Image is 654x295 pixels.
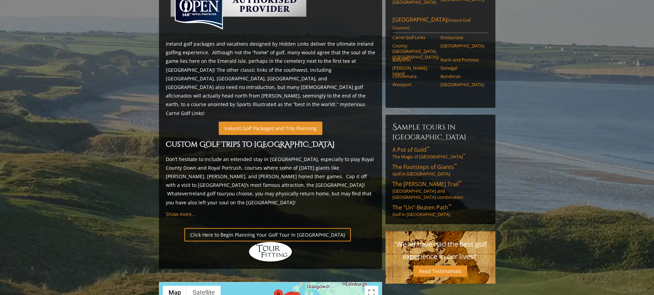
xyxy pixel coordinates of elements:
[392,180,489,200] a: The [PERSON_NAME] Trail™[GEOGRAPHIC_DATA] and [GEOGRAPHIC_DATA] combination
[392,238,489,263] p: "We all have had the best golf experience in our lives!"
[392,17,471,31] span: (Ireland Golf Courses)
[440,73,484,79] a: Bundoran
[392,180,462,188] span: The [PERSON_NAME] Trail
[392,146,489,160] a: A Pot of Gold™The Magic of [GEOGRAPHIC_DATA]™
[392,204,489,217] a: The “Un”-Beaten Path™Golf in [GEOGRAPHIC_DATA]
[184,228,351,241] a: Click Here to Begin Planning Your Golf Tour in [GEOGRAPHIC_DATA]
[448,203,451,209] sup: ™
[440,43,484,48] a: [GEOGRAPHIC_DATA]
[392,65,436,77] a: [PERSON_NAME] Island
[392,204,451,211] span: The “Un”-Beaten Path
[392,146,429,154] span: A Pot of Gold
[392,163,489,177] a: The Footsteps of Giants™Golf in [GEOGRAPHIC_DATA]
[392,16,489,33] a: [GEOGRAPHIC_DATA](Ireland Golf Courses)
[189,190,227,197] a: Ireland golf tour
[459,180,462,185] sup: ™
[392,122,489,142] h6: Sample Tours in [GEOGRAPHIC_DATA]
[219,122,322,135] a: Ireland Golf Packages and Trip Planning
[426,145,429,151] sup: ™
[440,82,484,87] a: [GEOGRAPHIC_DATA]
[166,39,375,117] p: Ireland golf packages and vacations designed by Hidden Links deliver the ultimate Ireland golfing...
[392,35,436,40] a: Carne Golf Links
[166,211,196,217] a: Show more...
[248,241,293,262] img: Hidden Links
[440,57,484,63] a: Narin and Portnoo
[413,265,467,277] a: Read Testimonials
[463,153,465,158] sup: ™
[392,163,457,171] span: The Footsteps of Giants
[166,155,375,207] p: Don’t hesitate to include an extended stay in [GEOGRAPHIC_DATA], especially to play Royal County ...
[454,162,457,168] sup: ™
[392,73,436,79] a: Connemara
[392,82,436,87] a: Westport
[440,35,484,40] a: Enniscrone
[392,57,436,63] a: Ballyliffin
[166,139,375,151] h2: Custom Golf Trips to [GEOGRAPHIC_DATA]
[440,65,484,71] a: Donegal
[392,43,436,60] a: County [GEOGRAPHIC_DATA] ([GEOGRAPHIC_DATA])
